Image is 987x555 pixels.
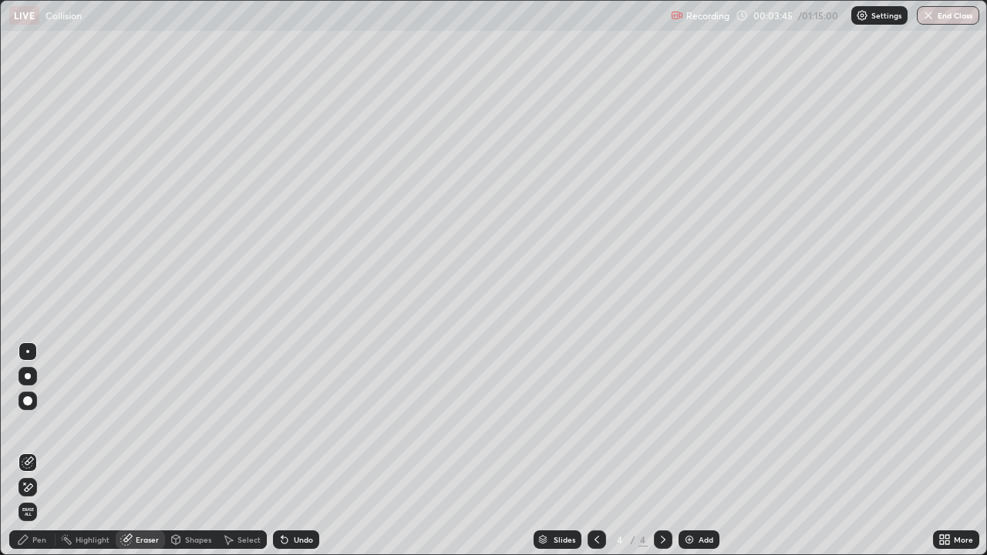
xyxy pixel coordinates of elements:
div: Add [699,536,713,543]
div: Shapes [185,536,211,543]
img: add-slide-button [683,533,696,546]
div: Undo [294,536,313,543]
div: More [954,536,973,543]
p: Recording [686,10,729,22]
div: Pen [32,536,46,543]
div: Select [237,536,261,543]
img: end-class-cross [922,9,935,22]
button: End Class [917,6,979,25]
img: recording.375f2c34.svg [671,9,683,22]
div: 4 [612,535,628,544]
div: 4 [638,533,648,547]
p: Settings [871,12,901,19]
div: Highlight [76,536,109,543]
p: LIVE [14,9,35,22]
div: / [631,535,635,544]
div: Eraser [136,536,159,543]
span: Erase all [19,507,36,516]
img: class-settings-icons [856,9,868,22]
p: Collision [45,9,82,22]
div: Slides [554,536,575,543]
